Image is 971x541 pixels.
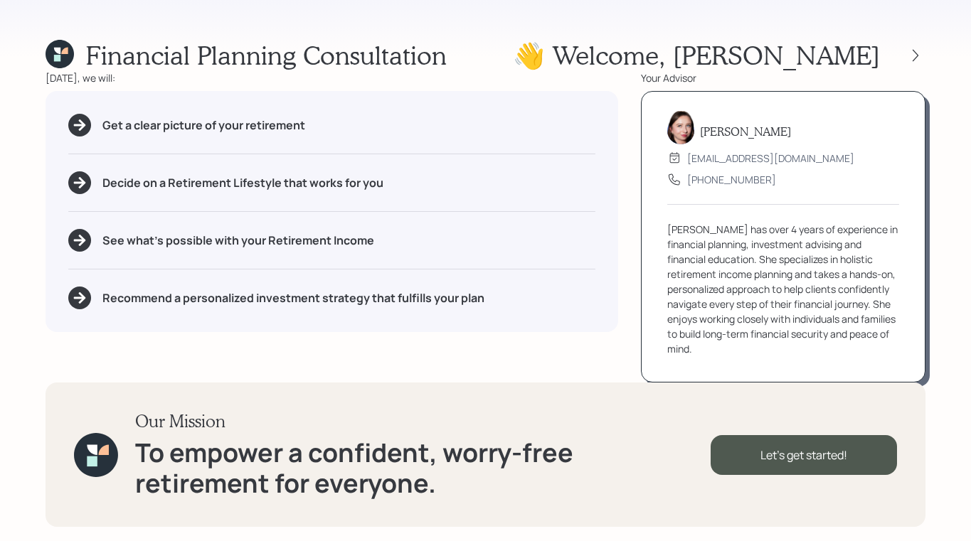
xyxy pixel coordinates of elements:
[687,151,854,166] div: [EMAIL_ADDRESS][DOMAIN_NAME]
[667,222,899,356] div: [PERSON_NAME] has over 4 years of experience in financial planning, investment advising and finan...
[667,110,694,144] img: aleksandra-headshot.png
[135,437,711,498] h1: To empower a confident, worry-free retirement for everyone.
[700,124,791,138] h5: [PERSON_NAME]
[102,291,484,305] h5: Recommend a personalized investment strategy that fulfills your plan
[102,119,305,132] h5: Get a clear picture of your retirement
[85,40,447,70] h1: Financial Planning Consultation
[102,234,374,247] h5: See what's possible with your Retirement Income
[135,411,711,432] h3: Our Mission
[102,176,383,190] h5: Decide on a Retirement Lifestyle that works for you
[641,70,925,85] div: Your Advisor
[687,172,776,187] div: [PHONE_NUMBER]
[513,40,880,70] h1: 👋 Welcome , [PERSON_NAME]
[46,70,618,85] div: [DATE], we will:
[711,435,897,475] div: Let's get started!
